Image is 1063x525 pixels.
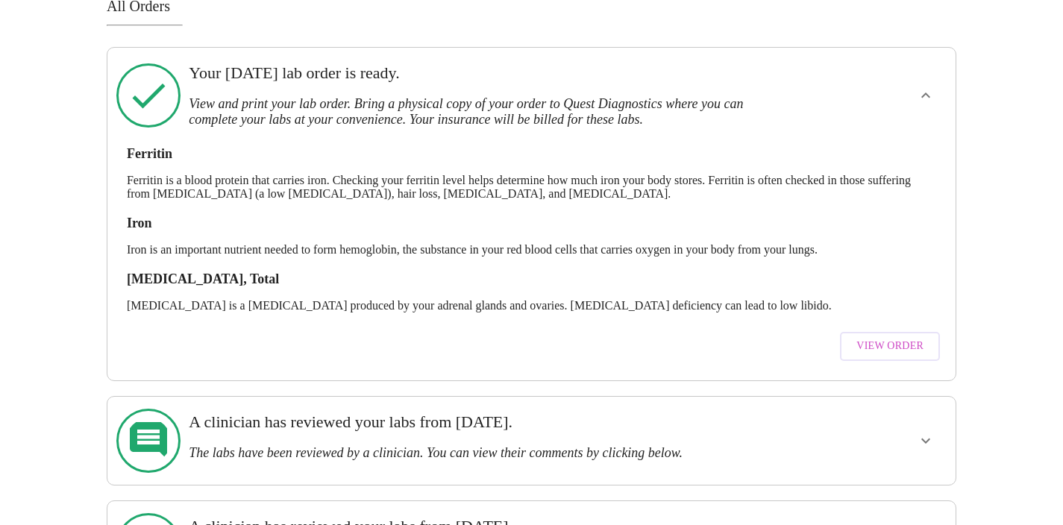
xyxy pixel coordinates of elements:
[856,337,924,356] span: View Order
[908,423,944,459] button: show more
[836,324,944,368] a: View Order
[840,332,940,361] button: View Order
[908,78,944,113] button: show more
[127,146,936,162] h3: Ferritin
[189,412,792,432] h3: A clinician has reviewed your labs from [DATE].
[127,299,936,312] p: [MEDICAL_DATA] is a [MEDICAL_DATA] produced by your adrenal glands and ovaries. [MEDICAL_DATA] de...
[189,96,792,128] h3: View and print your lab order. Bring a physical copy of your order to Quest Diagnostics where you...
[189,445,792,461] h3: The labs have been reviewed by a clinician. You can view their comments by clicking below.
[127,271,936,287] h3: [MEDICAL_DATA], Total
[127,174,936,201] p: Ferritin is a blood protein that carries iron. Checking your ferritin level helps determine how m...
[127,216,936,231] h3: Iron
[127,243,936,257] p: Iron is an important nutrient needed to form hemoglobin, the substance in your red blood cells th...
[189,63,792,83] h3: Your [DATE] lab order is ready.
